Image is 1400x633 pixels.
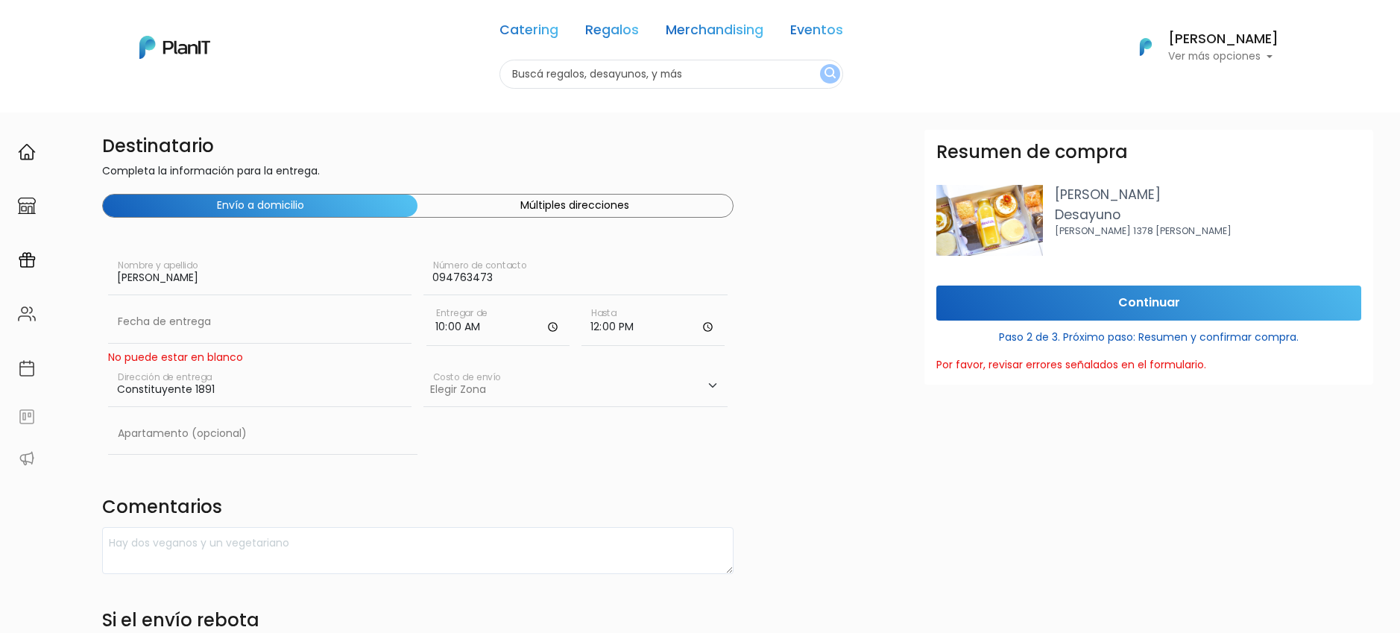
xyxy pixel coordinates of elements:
[417,195,732,217] button: Múltiples direcciones
[499,24,558,42] a: Catering
[1055,185,1362,204] p: [PERSON_NAME]
[102,163,734,182] p: Completa la información para la entrega.
[108,365,412,407] input: Dirección de entrega
[108,350,412,365] div: No puede estar en blanco
[936,357,1361,373] div: Por favor, revisar errores señalados en el formulario.
[18,359,36,377] img: calendar-87d922413cdce8b2cf7b7f5f62616a5cf9e4887200fb71536465627b3292af00.svg
[666,24,763,42] a: Merchandising
[18,305,36,323] img: people-662611757002400ad9ed0e3c099ab2801c6687ba6c219adb57efc949bc21e19d.svg
[499,60,843,89] input: Buscá regalos, desayunos, y más
[824,67,836,81] img: search_button-432b6d5273f82d61273b3651a40e1bd1b912527efae98b1b7a1b2c0702e16a8d.svg
[139,36,210,59] img: PlanIt Logo
[108,301,412,343] input: Fecha de entrega
[426,301,570,346] input: Horario
[103,195,417,217] button: Envío a domicilio
[585,24,639,42] a: Regalos
[18,197,36,215] img: marketplace-4ceaa7011d94191e9ded77b95e3339b90024bf715f7c57f8cf31f2d8c509eaba.svg
[18,251,36,269] img: campaigns-02234683943229c281be62815700db0a1741e53638e28bf9629b52c665b00959.svg
[102,497,734,521] h4: Comentarios
[18,450,36,467] img: partners-52edf745621dab592f3b2c58e3bca9d71375a7ef29c3b500c9f145b62cc070d4.svg
[1168,51,1278,62] p: Ver más opciones
[581,301,725,346] input: Hasta
[18,143,36,161] img: home-e721727adea9d79c4d83392d1f703f7f8bce08238fde08b1acbfd93340b81755.svg
[108,253,412,295] input: Nombre y apellido
[936,142,1128,163] h3: Resumen de compra
[790,24,843,42] a: Eventos
[1129,31,1162,63] img: PlanIt Logo
[18,408,36,426] img: feedback-78b5a0c8f98aac82b08bfc38622c3050aee476f2c9584af64705fc4e61158814.svg
[102,136,734,157] h4: Destinatario
[1055,205,1362,224] p: Desayuno
[1055,224,1362,238] p: [PERSON_NAME] 1378 [PERSON_NAME]
[423,253,727,295] input: Número de contacto
[936,324,1361,345] p: Paso 2 de 3. Próximo paso: Resumen y confirmar compra.
[77,14,215,43] div: ¿Necesitás ayuda?
[936,185,1042,256] img: 1.5_cajita_feliz.png
[1168,33,1278,46] h6: [PERSON_NAME]
[936,286,1361,321] input: Continuar
[1120,28,1278,66] button: PlanIt Logo [PERSON_NAME] Ver más opciones
[108,413,417,455] input: Apartamento (opcional)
